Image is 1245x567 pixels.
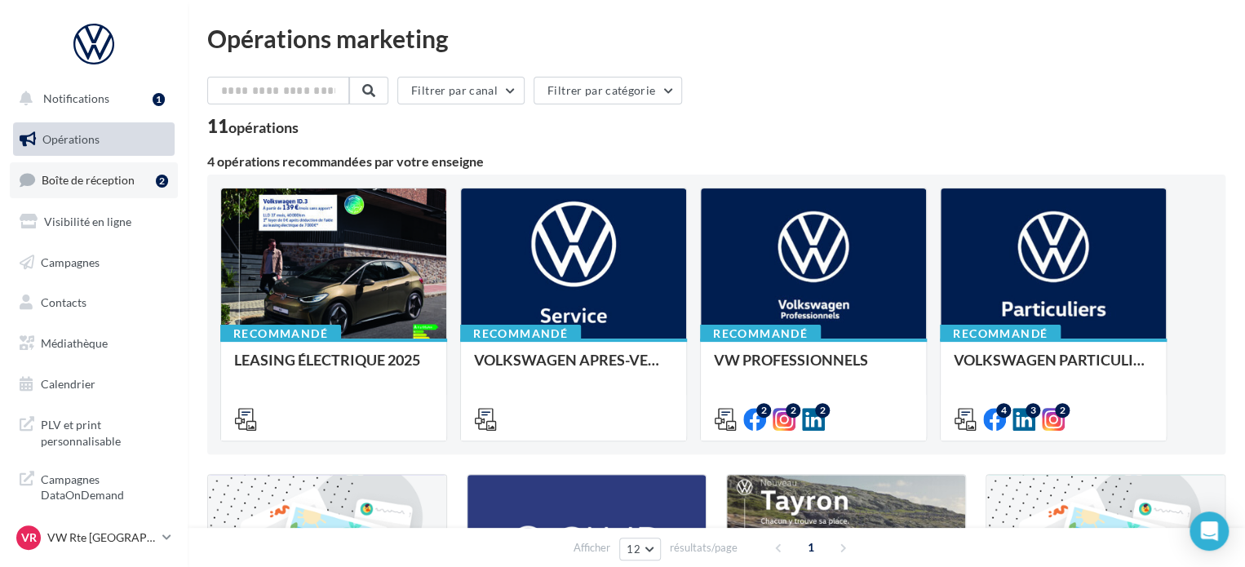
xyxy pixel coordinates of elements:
[153,93,165,106] div: 1
[627,543,640,556] span: 12
[207,26,1225,51] div: Opérations marketing
[41,295,86,309] span: Contacts
[474,352,673,384] div: VOLKSWAGEN APRES-VENTE
[714,352,913,384] div: VW PROFESSIONNELS
[13,522,175,553] a: VR VW Rte [GEOGRAPHIC_DATA]
[41,377,95,391] span: Calendrier
[10,205,178,239] a: Visibilité en ligne
[207,117,299,135] div: 11
[41,414,168,449] span: PLV et print personnalisable
[44,215,131,228] span: Visibilité en ligne
[10,246,178,280] a: Campagnes
[156,175,168,188] div: 2
[220,325,341,343] div: Recommandé
[41,255,100,268] span: Campagnes
[996,403,1011,418] div: 4
[534,77,682,104] button: Filtrer par catégorie
[670,540,738,556] span: résultats/page
[815,403,830,418] div: 2
[234,352,433,384] div: LEASING ÉLECTRIQUE 2025
[10,326,178,361] a: Médiathèque
[47,529,156,546] p: VW Rte [GEOGRAPHIC_DATA]
[1055,403,1070,418] div: 2
[42,173,135,187] span: Boîte de réception
[619,538,661,560] button: 12
[954,352,1153,384] div: VOLKSWAGEN PARTICULIER
[228,120,299,135] div: opérations
[700,325,821,343] div: Recommandé
[10,82,171,116] button: Notifications 1
[756,403,771,418] div: 2
[41,336,108,350] span: Médiathèque
[207,155,1225,168] div: 4 opérations recommandées par votre enseigne
[10,286,178,320] a: Contacts
[460,325,581,343] div: Recommandé
[940,325,1061,343] div: Recommandé
[574,540,610,556] span: Afficher
[397,77,525,104] button: Filtrer par canal
[1190,512,1229,551] div: Open Intercom Messenger
[42,132,100,146] span: Opérations
[10,122,178,157] a: Opérations
[10,367,178,401] a: Calendrier
[10,162,178,197] a: Boîte de réception2
[798,534,824,560] span: 1
[1026,403,1040,418] div: 3
[786,403,800,418] div: 2
[21,529,37,546] span: VR
[10,407,178,455] a: PLV et print personnalisable
[41,468,168,503] span: Campagnes DataOnDemand
[43,91,109,105] span: Notifications
[10,462,178,510] a: Campagnes DataOnDemand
